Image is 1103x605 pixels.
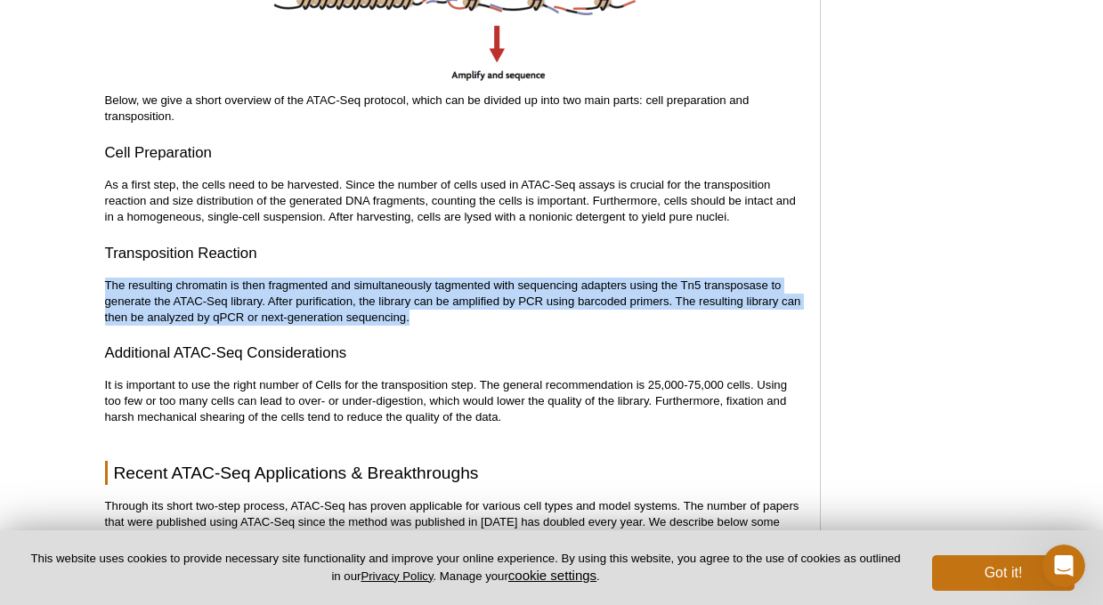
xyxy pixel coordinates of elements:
[105,177,802,225] p: As a first step, the cells need to be harvested. Since the number of cells used in ATAC-Seq assay...
[105,498,802,546] p: Through its short two-step process, ATAC-Seq has proven applicable for various cell types and mod...
[105,93,802,125] p: Below, we give a short overview of the ATAC-Seq protocol, which can be divided up into two main p...
[105,243,802,264] h3: Transposition Reaction
[28,551,903,585] p: This website uses cookies to provide necessary site functionality and improve your online experie...
[508,568,596,583] button: cookie settings
[105,343,802,364] h3: Additional ATAC-Seq Considerations
[105,142,802,164] h3: Cell Preparation
[105,461,802,485] h2: Recent ATAC-Seq Applications & Breakthroughs
[361,569,433,583] a: Privacy Policy
[1042,544,1085,587] iframe: Intercom live chat
[105,377,802,425] p: It is important to use the right number of Cells for the transposition step. The general recommen...
[932,555,1075,591] button: Got it!
[105,278,802,326] p: The resulting chromatin is then fragmented and simultaneously tagmented with sequencing adapters ...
